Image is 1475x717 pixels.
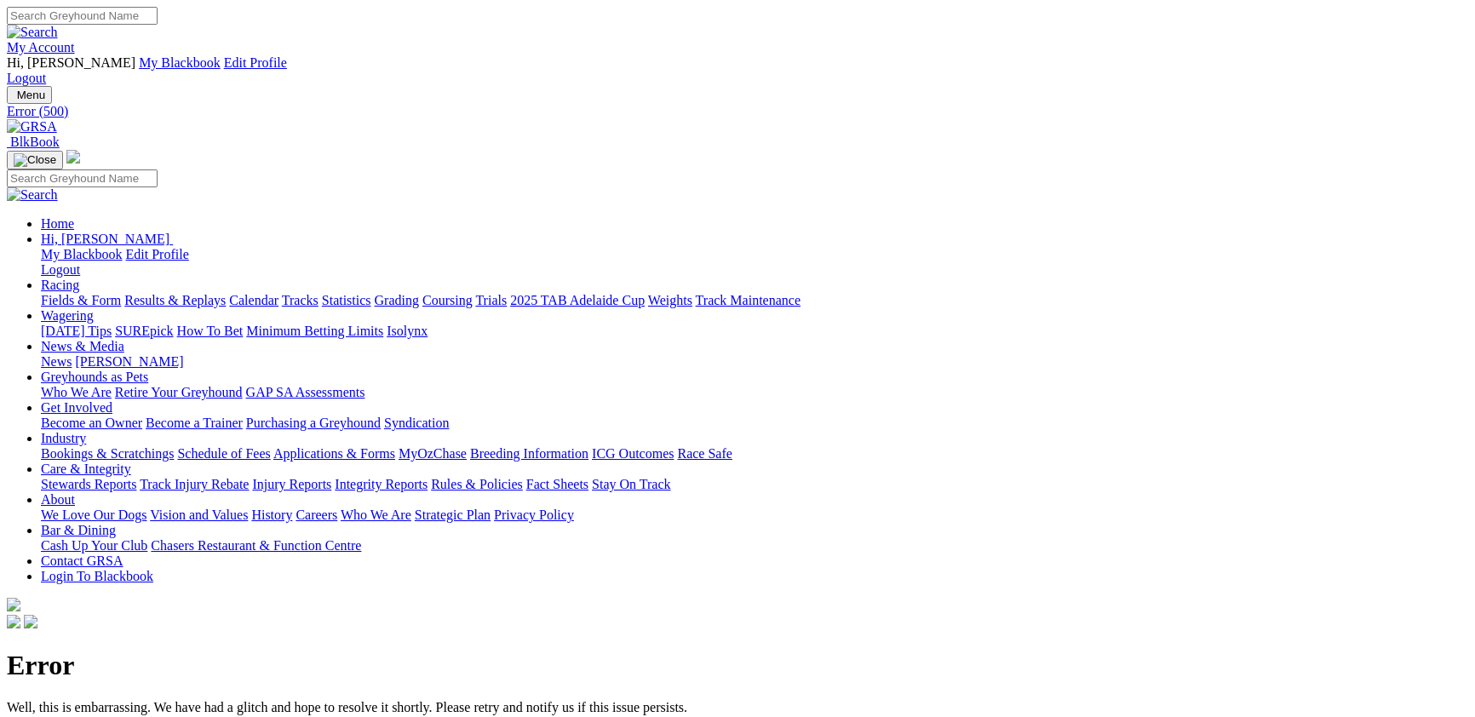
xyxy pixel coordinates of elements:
img: logo-grsa-white.png [66,150,80,163]
a: 2025 TAB Adelaide Cup [510,293,645,307]
div: Hi, [PERSON_NAME] [41,247,1468,278]
a: Strategic Plan [415,508,491,522]
a: We Love Our Dogs [41,508,146,522]
a: Privacy Policy [494,508,574,522]
a: Calendar [229,293,278,307]
a: Home [41,216,74,231]
img: Search [7,187,58,203]
a: Chasers Restaurant & Function Centre [151,538,361,553]
a: Rules & Policies [431,477,523,491]
span: Hi, [PERSON_NAME] [41,232,169,246]
a: Care & Integrity [41,462,131,476]
a: [PERSON_NAME] [75,354,183,369]
a: Racing [41,278,79,292]
a: Logout [7,71,46,85]
a: Error (500) [7,104,1468,119]
a: Bar & Dining [41,523,116,537]
button: Toggle navigation [7,151,63,169]
span: Hi, [PERSON_NAME] [7,55,135,70]
a: Wagering [41,308,94,323]
a: Retire Your Greyhound [115,385,243,399]
a: Race Safe [677,446,732,461]
a: Applications & Forms [273,446,395,461]
h1: Error [7,650,1468,681]
a: Edit Profile [126,247,189,261]
div: Wagering [41,324,1468,339]
a: Trials [475,293,507,307]
a: Careers [296,508,337,522]
a: How To Bet [177,324,244,338]
div: Greyhounds as Pets [41,385,1468,400]
a: Industry [41,431,86,445]
input: Search [7,169,158,187]
div: Bar & Dining [41,538,1468,554]
img: facebook.svg [7,615,20,628]
a: News [41,354,72,369]
span: Menu [17,89,45,101]
a: Isolynx [387,324,428,338]
a: Schedule of Fees [177,446,270,461]
a: Fields & Form [41,293,121,307]
div: Industry [41,446,1468,462]
img: Search [7,25,58,40]
a: Become an Owner [41,416,142,430]
a: Fact Sheets [526,477,588,491]
a: News & Media [41,339,124,353]
img: twitter.svg [24,615,37,628]
a: My Blackbook [41,247,123,261]
button: Toggle navigation [7,86,52,104]
a: SUREpick [115,324,173,338]
a: Results & Replays [124,293,226,307]
img: Close [14,153,56,167]
a: Injury Reports [252,477,331,491]
a: Integrity Reports [335,477,428,491]
a: Purchasing a Greyhound [246,416,381,430]
a: Stewards Reports [41,477,136,491]
a: Login To Blackbook [41,569,153,583]
a: MyOzChase [399,446,467,461]
a: Grading [375,293,419,307]
a: Become a Trainer [146,416,243,430]
div: News & Media [41,354,1468,370]
a: Cash Up Your Club [41,538,147,553]
a: About [41,492,75,507]
a: Contact GRSA [41,554,123,568]
span: BlkBook [10,135,60,149]
a: Coursing [422,293,473,307]
a: ICG Outcomes [592,446,674,461]
div: My Account [7,55,1468,86]
a: Get Involved [41,400,112,415]
a: Edit Profile [224,55,287,70]
a: Track Maintenance [696,293,801,307]
a: Statistics [322,293,371,307]
a: My Account [7,40,75,54]
a: Logout [41,262,80,277]
div: Get Involved [41,416,1468,431]
a: History [251,508,292,522]
a: BlkBook [7,135,60,149]
a: GAP SA Assessments [246,385,365,399]
a: Vision and Values [150,508,248,522]
input: Search [7,7,158,25]
img: logo-grsa-white.png [7,598,20,611]
a: My Blackbook [139,55,221,70]
a: Who We Are [41,385,112,399]
a: Weights [648,293,692,307]
a: Bookings & Scratchings [41,446,174,461]
a: Syndication [384,416,449,430]
a: Stay On Track [592,477,670,491]
a: Who We Are [341,508,411,522]
p: Well, this is embarrassing. We have had a glitch and hope to resolve it shortly. Please retry and... [7,700,1468,715]
a: Minimum Betting Limits [246,324,383,338]
a: [DATE] Tips [41,324,112,338]
div: About [41,508,1468,523]
div: Care & Integrity [41,477,1468,492]
a: Greyhounds as Pets [41,370,148,384]
a: Hi, [PERSON_NAME] [41,232,173,246]
img: GRSA [7,119,57,135]
a: Tracks [282,293,319,307]
a: Breeding Information [470,446,588,461]
div: Racing [41,293,1468,308]
a: Track Injury Rebate [140,477,249,491]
